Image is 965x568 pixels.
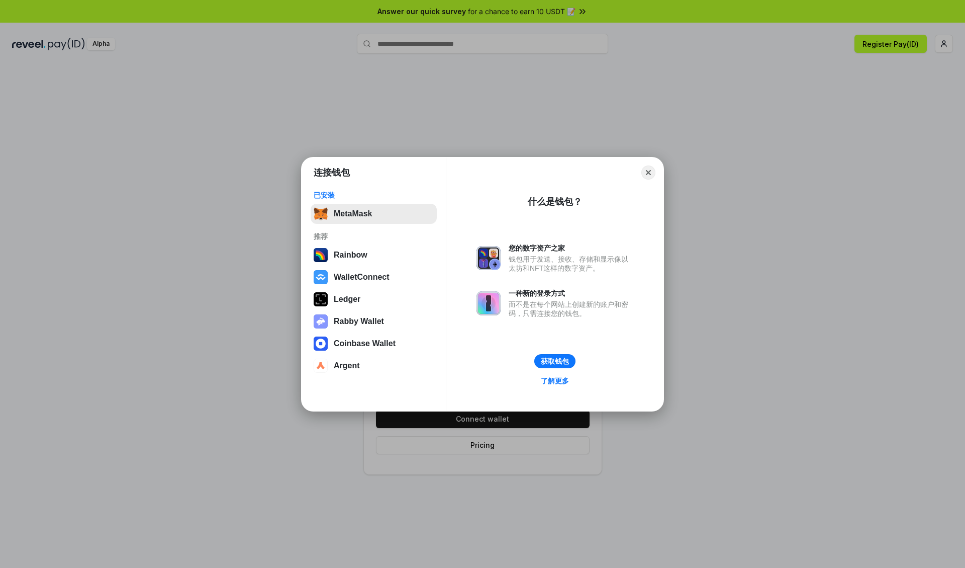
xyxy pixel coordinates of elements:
[314,167,350,179] h1: 连接钱包
[314,248,328,262] img: svg+xml,%3Csvg%20width%3D%22120%22%20height%3D%22120%22%20viewBox%3D%220%200%20120%20120%22%20fil...
[311,245,437,265] button: Rainbow
[528,196,582,208] div: 什么是钱包？
[311,267,437,287] button: WalletConnect
[334,251,367,260] div: Rainbow
[509,244,633,253] div: 您的数字资产之家
[541,357,569,366] div: 获取钱包
[314,270,328,284] img: svg+xml,%3Csvg%20width%3D%2228%22%20height%3D%2228%22%20viewBox%3D%220%200%2028%2028%22%20fill%3D...
[314,359,328,373] img: svg+xml,%3Csvg%20width%3D%2228%22%20height%3D%2228%22%20viewBox%3D%220%200%2028%2028%22%20fill%3D...
[314,232,434,241] div: 推荐
[535,374,575,387] a: 了解更多
[311,356,437,376] button: Argent
[314,292,328,306] img: svg+xml,%3Csvg%20xmlns%3D%22http%3A%2F%2Fwww.w3.org%2F2000%2Fsvg%22%20width%3D%2228%22%20height%3...
[509,255,633,273] div: 钱包用于发送、接收、存储和显示像以太坊和NFT这样的数字资产。
[334,209,372,218] div: MetaMask
[476,246,501,270] img: svg+xml,%3Csvg%20xmlns%3D%22http%3A%2F%2Fwww.w3.org%2F2000%2Fsvg%22%20fill%3D%22none%22%20viewBox...
[314,191,434,200] div: 已安装
[534,354,575,368] button: 获取钱包
[334,317,384,326] div: Rabby Wallet
[641,166,655,180] button: Close
[541,376,569,385] div: 了解更多
[476,291,501,315] img: svg+xml,%3Csvg%20xmlns%3D%22http%3A%2F%2Fwww.w3.org%2F2000%2Fsvg%22%20fill%3D%22none%22%20viewBox...
[334,339,396,348] div: Coinbase Wallet
[311,289,437,309] button: Ledger
[334,361,360,370] div: Argent
[334,295,360,304] div: Ledger
[509,289,633,298] div: 一种新的登录方式
[314,337,328,351] img: svg+xml,%3Csvg%20width%3D%2228%22%20height%3D%2228%22%20viewBox%3D%220%200%2028%2028%22%20fill%3D...
[311,334,437,354] button: Coinbase Wallet
[509,300,633,318] div: 而不是在每个网站上创建新的账户和密码，只需连接您的钱包。
[314,207,328,221] img: svg+xml,%3Csvg%20fill%3D%22none%22%20height%3D%2233%22%20viewBox%3D%220%200%2035%2033%22%20width%...
[334,273,390,282] div: WalletConnect
[311,311,437,332] button: Rabby Wallet
[311,204,437,224] button: MetaMask
[314,314,328,329] img: svg+xml,%3Csvg%20xmlns%3D%22http%3A%2F%2Fwww.w3.org%2F2000%2Fsvg%22%20fill%3D%22none%22%20viewBox...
